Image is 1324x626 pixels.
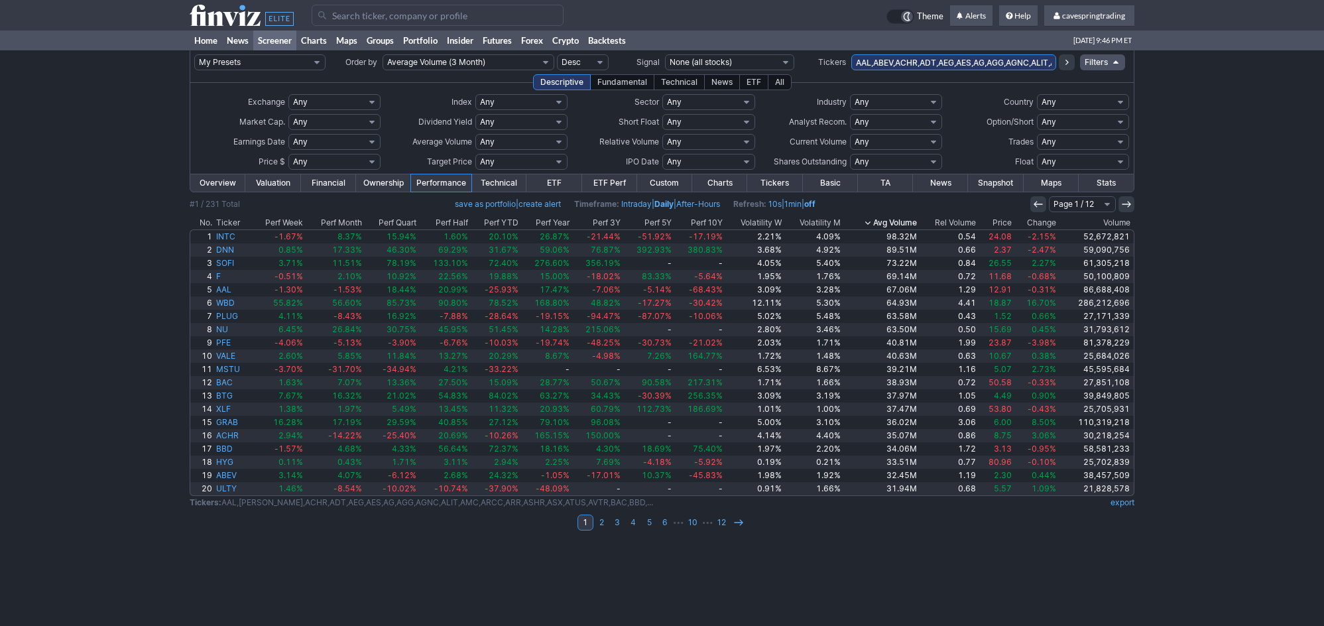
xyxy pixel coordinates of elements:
a: 0.84 [919,257,978,270]
a: 2.03% [725,336,784,349]
span: 1.52 [994,311,1012,321]
a: 76.87% [572,243,623,257]
span: | [455,198,561,211]
a: 64.93M [843,296,919,310]
span: 10.92% [387,271,416,281]
span: -94.47% [587,311,621,321]
span: 72.40% [489,258,518,268]
a: - [674,257,725,270]
span: cavespringtrading [1062,11,1125,21]
span: 15.69 [989,324,1012,334]
span: 168.80% [534,298,570,308]
a: -30.42% [674,296,725,310]
a: -25.93% [470,283,520,296]
span: 17.33% [332,245,362,255]
a: 30.75% [364,323,418,336]
a: Maps [331,31,362,50]
a: 6.45% [251,323,305,336]
a: 98.32M [843,230,919,243]
span: -10.06% [689,311,723,321]
a: -94.47% [572,310,623,323]
span: 20.99% [438,284,468,294]
span: 6.45% [278,324,303,334]
a: 2.21% [725,230,784,243]
a: 12.91 [978,283,1014,296]
a: ETF [526,174,581,192]
a: 78.19% [364,257,418,270]
a: cavespringtrading [1044,5,1134,27]
a: -2.15% [1014,230,1058,243]
span: 45.95% [438,324,468,334]
div: Fundamental [590,74,654,90]
span: -17.19% [689,231,723,241]
a: F [214,270,251,283]
span: 17.47% [540,284,570,294]
a: -7.88% [418,310,469,323]
a: Maps [1024,174,1079,192]
a: -51.92% [623,230,674,243]
span: -87.07% [638,311,672,321]
a: 15.69 [978,323,1014,336]
a: Valuation [245,174,300,192]
a: 67.06M [843,283,919,296]
a: 1min [784,199,802,209]
span: -21.44% [587,231,621,241]
a: Home [190,31,222,50]
a: -6.76% [418,336,469,349]
span: 31.67% [489,245,518,255]
a: 17.47% [520,283,572,296]
a: -17.19% [674,230,725,243]
a: 86,688,408 [1058,283,1134,296]
a: 12.11% [725,296,784,310]
a: 2.27% [1014,257,1058,270]
span: 30.75% [387,324,416,334]
a: Filters [1080,54,1125,70]
a: 16.92% [364,310,418,323]
span: -30.42% [689,298,723,308]
span: 76.87% [591,245,621,255]
a: 11.51% [305,257,364,270]
a: 26.84% [305,323,364,336]
a: Daily [654,199,674,209]
a: 59,090,756 [1058,243,1134,257]
a: -1.67% [251,230,305,243]
a: 2.37 [978,243,1014,257]
a: 3.09% [725,283,784,296]
a: 380.83% [674,243,725,257]
span: -51.92% [638,231,672,241]
a: 3.68% [725,243,784,257]
a: Overview [190,174,245,192]
a: 356.19% [572,257,623,270]
span: 18.44% [387,284,416,294]
span: 26.55 [989,258,1012,268]
a: 55.82% [251,296,305,310]
a: 18.44% [364,283,418,296]
span: -1.67% [274,231,303,241]
a: 1.60% [418,230,469,243]
span: -5.64% [694,271,723,281]
span: 78.19% [387,258,416,268]
a: 7 [190,310,214,323]
span: -0.51% [274,271,303,281]
span: -8.43% [333,311,362,321]
a: 3.28% [784,283,843,296]
a: 31.67% [470,243,520,257]
a: create alert [518,199,561,209]
a: 276.60% [520,257,572,270]
a: 1.99 [919,336,978,349]
a: 48.82% [572,296,623,310]
a: 73.22M [843,257,919,270]
a: 8 [190,323,214,336]
a: After-Hours [676,199,720,209]
a: Basic [803,174,858,192]
span: 46.30% [387,245,416,255]
a: -87.07% [623,310,674,323]
a: - [623,323,674,336]
span: 20.10% [489,231,518,241]
a: 0.50 [919,323,978,336]
span: 90.80% [438,298,468,308]
span: -0.68% [1028,271,1056,281]
a: 31,793,612 [1058,323,1134,336]
a: -3.90% [364,336,418,349]
span: 55.82% [273,298,303,308]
